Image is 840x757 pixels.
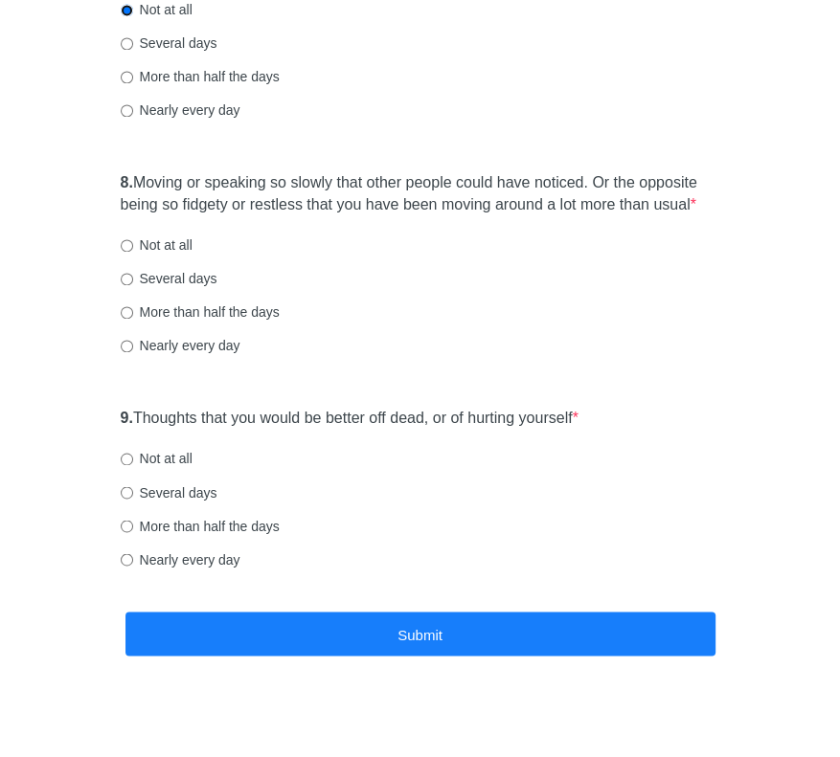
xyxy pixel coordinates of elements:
[121,67,280,86] label: More than half the days
[121,336,240,355] label: Nearly every day
[121,410,133,426] strong: 9.
[121,482,217,501] label: Several days
[121,486,133,499] input: Several days
[121,553,133,566] input: Nearly every day
[121,453,133,465] input: Not at all
[121,549,240,568] label: Nearly every day
[121,172,720,216] label: Moving or speaking so slowly that other people could have noticed. Or the opposite being so fidge...
[121,4,133,16] input: Not at all
[121,520,133,532] input: More than half the days
[121,33,217,53] label: Several days
[121,174,133,190] strong: 8.
[121,269,217,288] label: Several days
[121,449,193,468] label: Not at all
[121,516,280,535] label: More than half the days
[121,408,579,430] label: Thoughts that you would be better off dead, or of hurting yourself
[121,37,133,50] input: Several days
[121,340,133,352] input: Nearly every day
[121,302,280,322] label: More than half the days
[121,239,133,252] input: Not at all
[121,235,193,255] label: Not at all
[121,104,133,117] input: Nearly every day
[125,612,715,657] button: Submit
[121,306,133,319] input: More than half the days
[121,100,240,120] label: Nearly every day
[121,273,133,285] input: Several days
[121,71,133,83] input: More than half the days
